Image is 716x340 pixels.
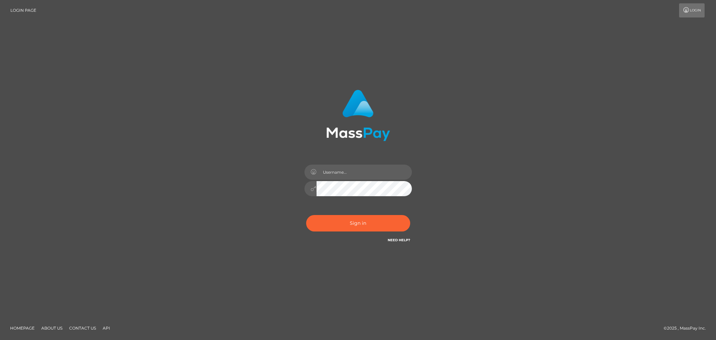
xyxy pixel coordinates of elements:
a: Homepage [7,323,37,333]
a: About Us [39,323,65,333]
a: API [100,323,113,333]
a: Contact Us [66,323,99,333]
input: Username... [317,165,412,180]
a: Login [679,3,705,17]
img: MassPay Login [326,90,390,141]
button: Sign in [306,215,410,231]
a: Need Help? [388,238,410,242]
div: © 2025 , MassPay Inc. [664,325,711,332]
a: Login Page [10,3,36,17]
